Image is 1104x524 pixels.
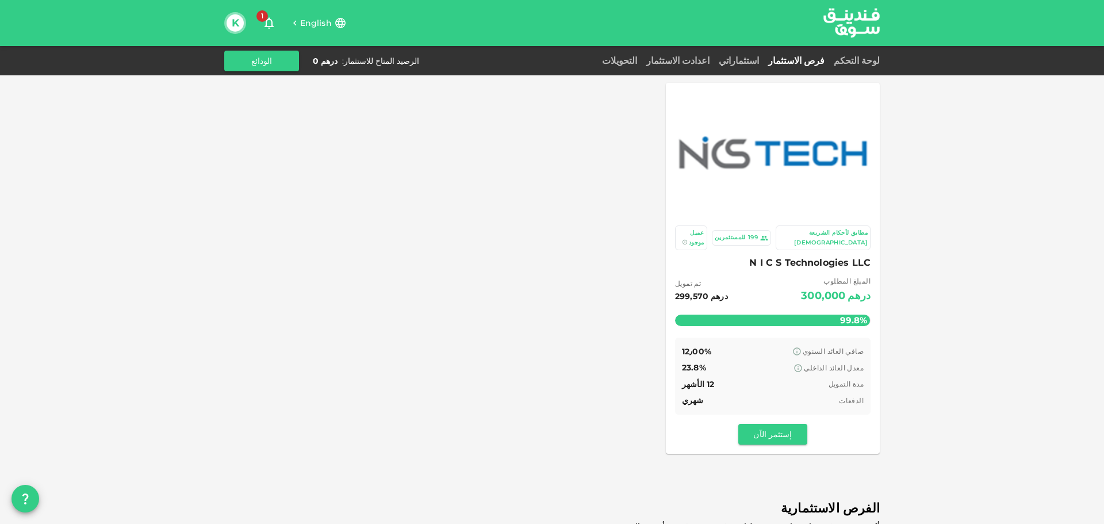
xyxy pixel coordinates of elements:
img: logo [808,1,895,45]
a: logo [823,1,880,45]
span: 23.8% [682,362,706,373]
a: استثماراتي [714,55,764,66]
span: N I C S Technologies LLC [675,255,871,271]
div: للمستثمرين [715,233,746,243]
button: question [11,485,39,512]
div: الرصيد المتاح للاستثمار : [342,55,419,67]
span: المبلغ المطلوب [801,276,871,287]
span: الدفعات [839,396,864,405]
span: الفرص الاستثمارية [224,498,880,520]
a: اعدادت الاستثمار [642,55,714,66]
span: معدل العائد الداخلي [804,364,864,372]
button: إستثمر الآن [738,424,807,445]
div: 199 [748,233,758,243]
a: Marketplace Logo مطابق لأحكام الشريعة [DEMOGRAPHIC_DATA] 199للمستثمرين عميل موجود N I C S Technol... [666,83,880,454]
img: Marketplace Logo [677,130,868,176]
span: مدة التمويل [829,380,864,388]
button: K [227,14,244,32]
span: 12٫00% [682,346,711,357]
span: 1 [256,10,268,22]
span: English [300,18,332,28]
span: عميل موجود [689,229,704,246]
span: صافي العائد السنوي [803,347,864,355]
span: شهري [682,395,704,406]
div: مطابق لأحكام الشريعة [DEMOGRAPHIC_DATA] [779,228,868,247]
button: الودائع [224,51,299,71]
span: 12 الأشهر [682,379,714,389]
div: درهم 0 [313,55,338,67]
span: تم تمويل [675,278,728,289]
a: لوحة التحكم [829,55,880,66]
a: التحويلات [597,55,642,66]
a: فرص الاستثمار [764,55,829,66]
button: 1 [258,12,281,35]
